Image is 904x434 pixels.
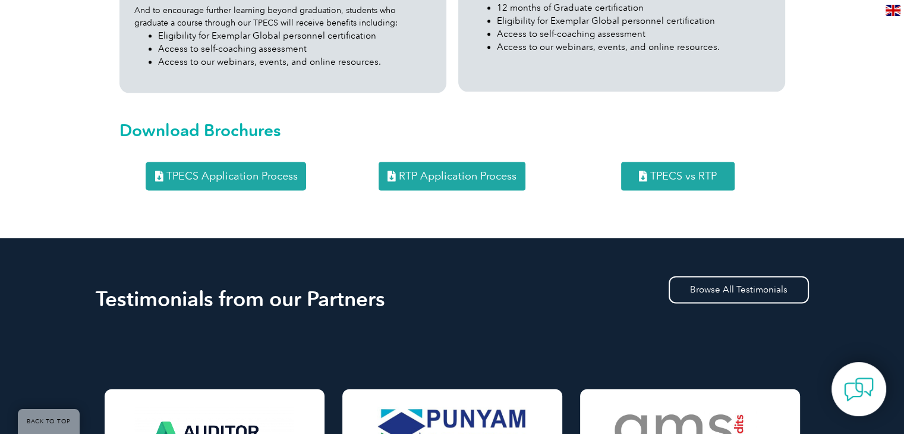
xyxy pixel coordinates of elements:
li: Access to self-coaching assessment [497,27,770,40]
li: Access to our webinars, events, and online resources. [497,40,770,54]
img: en [886,5,900,16]
span: TPECS vs RTP [650,171,717,181]
span: RTP Application Process [399,171,516,181]
h2: Download Brochures [119,121,785,140]
a: BACK TO TOP [18,409,80,434]
h2: Testimonials from our Partners [96,290,809,309]
li: Eligibility for Exemplar Global personnel certification [497,14,770,27]
span: TPECS Application Process [166,171,297,181]
a: Browse All Testimonials [669,276,809,303]
li: Access to self-coaching assessment [158,42,431,55]
li: 12 months of Graduate certification [497,1,770,14]
a: TPECS Application Process [146,162,306,190]
a: RTP Application Process [379,162,525,190]
a: TPECS vs RTP [621,162,735,190]
li: Eligibility for Exemplar Global personnel certification [158,29,431,42]
img: contact-chat.png [844,375,874,404]
li: Access to our webinars, events, and online resources. [158,55,431,68]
